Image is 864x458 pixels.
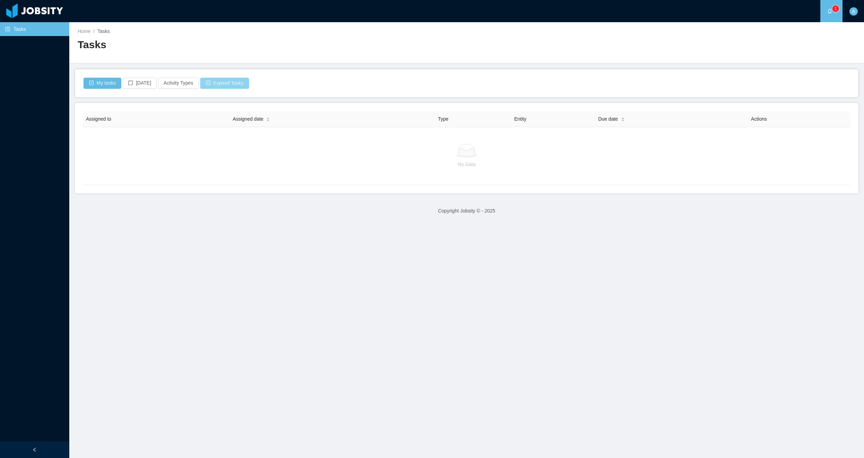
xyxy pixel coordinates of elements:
[233,115,264,123] span: Assigned date
[93,28,95,34] span: /
[123,78,157,89] button: icon: border[DATE]
[266,116,270,118] i: icon: caret-up
[5,22,64,36] a: icon: profileTasks
[89,161,845,168] p: No Data
[78,38,467,52] h2: Tasks
[514,116,526,122] span: Entity
[438,116,448,122] span: Type
[69,199,864,223] footer: Copyright Jobsity © - 2025
[266,116,270,121] div: Sort
[158,78,199,89] button: Activity Types
[832,5,839,12] sup: 1
[852,7,855,16] span: A
[86,116,111,122] span: Assigned to
[200,78,249,89] button: icon: check-squareExpired Tasks
[78,28,90,34] a: Home
[266,119,270,121] i: icon: caret-down
[83,78,121,89] button: icon: check-squareMy tasks
[621,116,625,118] i: icon: caret-up
[598,115,618,123] span: Due date
[827,9,832,14] i: icon: bell
[621,116,625,121] div: Sort
[835,5,837,12] p: 1
[621,119,625,121] i: icon: caret-down
[97,28,110,34] span: Tasks
[751,116,767,122] span: Actions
